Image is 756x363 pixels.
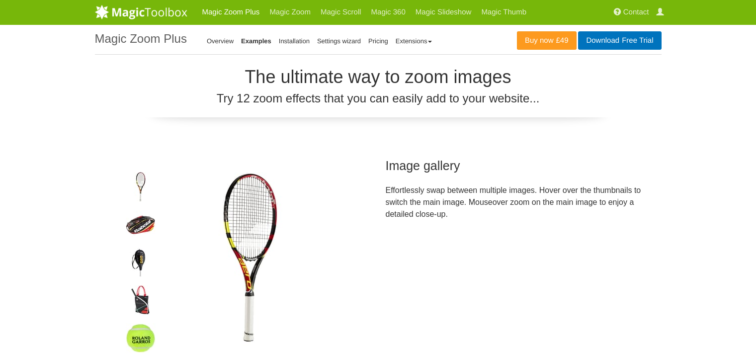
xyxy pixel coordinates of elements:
h2: Image gallery [386,157,662,175]
a: DownloadFree Trial [578,31,661,50]
a: Overview [207,37,234,45]
img: MagicToolbox.com - Image tools for your website [95,4,187,19]
h1: Magic Zoom Plus [95,32,187,45]
a: Extensions [396,37,432,45]
img: Magic Zoom Plus - Examples [163,172,337,346]
img: Magic Zoom Plus - Examples [126,323,156,356]
a: Settings wizard [317,37,361,45]
a: Buy now£49 [517,31,577,50]
span: Free Trial [619,37,653,45]
img: Magic Zoom Plus - Examples [126,172,156,205]
a: Examples [241,37,271,45]
p: Effortlessly swap between multiple images. Hover over the thumbnails to switch the main image. Mo... [386,184,662,220]
h3: Try 12 zoom effects that you can easily add to your website... [95,92,662,105]
h2: The ultimate way to zoom images [95,67,662,87]
img: Magic Zoom Plus - Examples [126,210,156,243]
span: Contact [623,8,649,16]
img: Magic Zoom Plus - Examples [126,285,156,318]
a: Pricing [368,37,388,45]
a: Installation [279,37,310,45]
img: Magic Zoom Plus - Examples [126,248,156,280]
span: £49 [554,37,569,45]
